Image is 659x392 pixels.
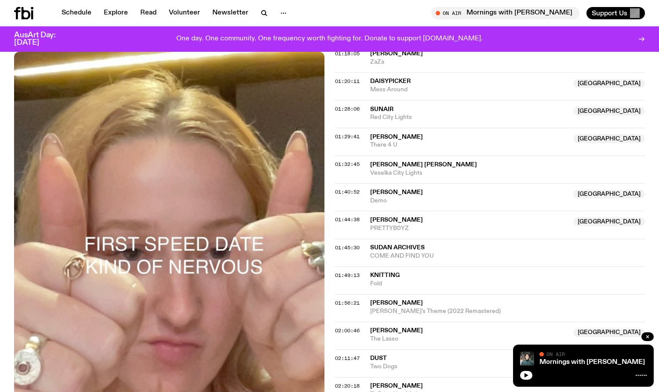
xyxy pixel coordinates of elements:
[335,188,360,195] span: 01:40:52
[335,50,360,57] span: 01:18:05
[335,78,360,85] span: 01:20:11
[335,105,360,112] span: 01:28:06
[335,272,360,279] span: 01:49:13
[135,7,162,19] a: Read
[335,133,360,140] span: 01:29:41
[370,50,423,57] span: [PERSON_NAME]
[370,217,423,223] span: [PERSON_NAME]
[370,113,568,122] span: Red City Lights
[335,51,360,56] button: 01:18:05
[370,280,645,288] span: Fold
[370,307,645,316] span: [PERSON_NAME]'s Theme (2022 Remastered)
[14,32,70,47] h3: AusArt Day: [DATE]
[370,197,568,205] span: Demo
[370,252,645,260] span: COME AND FIND YOU
[335,355,360,362] span: 02:11:47
[335,79,360,84] button: 01:20:11
[370,141,568,149] span: There 4 U
[592,9,627,17] span: Support Us
[335,190,360,194] button: 01:40:52
[335,244,360,251] span: 01:45:30
[370,327,423,334] span: [PERSON_NAME]
[370,162,477,168] span: [PERSON_NAME] [PERSON_NAME]
[586,7,645,19] button: Support Us
[98,7,133,19] a: Explore
[164,7,205,19] a: Volunteer
[573,328,645,337] span: [GEOGRAPHIC_DATA]
[335,273,360,278] button: 01:49:13
[207,7,254,19] a: Newsletter
[370,134,423,140] span: [PERSON_NAME]
[546,351,565,357] span: On Air
[335,301,360,306] button: 01:56:21
[370,272,400,278] span: knitting
[335,217,360,222] button: 01:44:38
[335,384,360,388] button: 02:20:18
[335,356,360,361] button: 02:11:47
[370,383,423,389] span: [PERSON_NAME]
[335,382,360,389] span: 02:20:18
[370,335,568,343] span: The Lasso
[520,352,534,366] img: Radio presenter Ben Hansen sits in front of a wall of photos and an fbi radio sign. Film photo. B...
[431,7,579,19] button: On AirMornings with [PERSON_NAME]
[335,299,360,306] span: 01:56:21
[335,216,360,223] span: 01:44:38
[335,134,360,139] button: 01:29:41
[539,359,645,366] a: Mornings with [PERSON_NAME]
[335,107,360,111] button: 01:28:06
[176,35,483,43] p: One day. One community. One frequency worth fighting for. Donate to support [DOMAIN_NAME].
[335,161,360,168] span: 01:32:45
[370,300,423,306] span: [PERSON_NAME]
[370,58,645,66] span: ZaZa
[370,224,568,233] span: PRETTYB0YZ
[573,134,645,143] span: [GEOGRAPHIC_DATA]
[370,169,645,177] span: Veselka City Lights
[370,86,568,94] span: Mess Around
[370,363,645,371] span: Two Dogs
[335,162,360,167] button: 01:32:45
[573,217,645,226] span: [GEOGRAPHIC_DATA]
[370,245,425,251] span: Sudan Archives
[370,189,423,195] span: [PERSON_NAME]
[573,190,645,198] span: [GEOGRAPHIC_DATA]
[573,79,645,88] span: [GEOGRAPHIC_DATA]
[370,78,411,84] span: Daisypicker
[335,327,360,334] span: 02:00:46
[370,106,393,112] span: SUNAIR
[56,7,97,19] a: Schedule
[335,328,360,333] button: 02:00:46
[370,355,387,361] span: dust
[335,245,360,250] button: 01:45:30
[573,107,645,115] span: [GEOGRAPHIC_DATA]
